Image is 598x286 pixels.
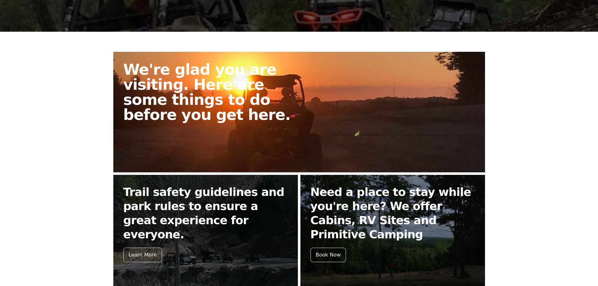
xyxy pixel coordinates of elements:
[113,52,485,172] a: We're glad you are visiting. Here are some things to do before you get here.
[123,248,162,262] div: Learn More
[310,248,346,262] div: Book Now
[123,185,288,241] h2: Trail safety guidelines and park rules to ensure a great experience for everyone.
[123,62,304,122] h2: We're glad you are visiting. Here are some things to do before you get here.
[310,185,475,241] h2: Need a place to stay while you're here? We offer Cabins, RV Sites and Primitive Camping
